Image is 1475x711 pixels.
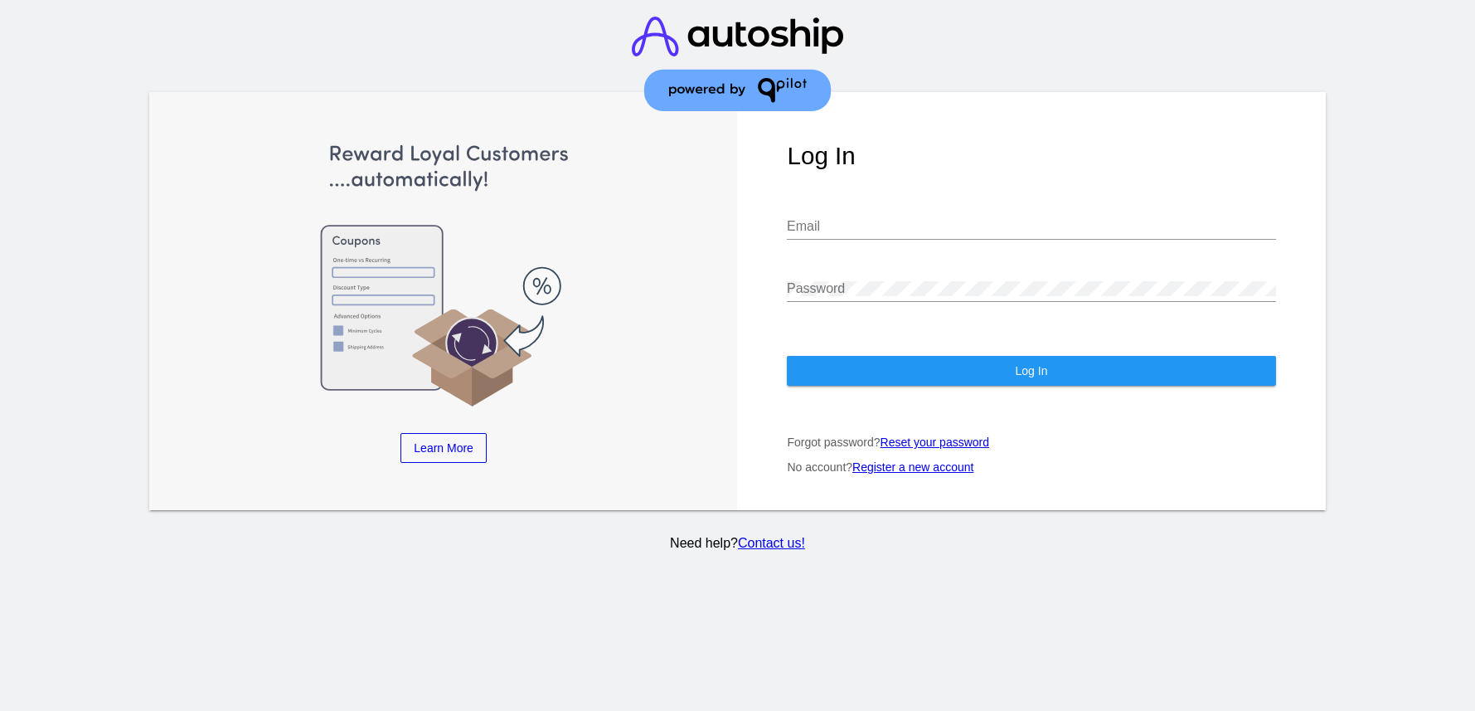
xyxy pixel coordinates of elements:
[787,356,1275,386] button: Log In
[147,536,1328,551] p: Need help?
[1016,364,1048,377] span: Log In
[852,460,973,474] a: Register a new account
[787,436,1275,449] p: Forgot password?
[414,441,473,455] span: Learn More
[787,142,1275,170] h1: Log In
[787,460,1275,474] p: No account?
[881,436,990,449] a: Reset your password
[738,536,805,550] a: Contact us!
[200,142,688,408] img: Apply Coupons Automatically to Scheduled Orders with QPilot
[400,433,487,463] a: Learn More
[787,219,1275,234] input: Email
